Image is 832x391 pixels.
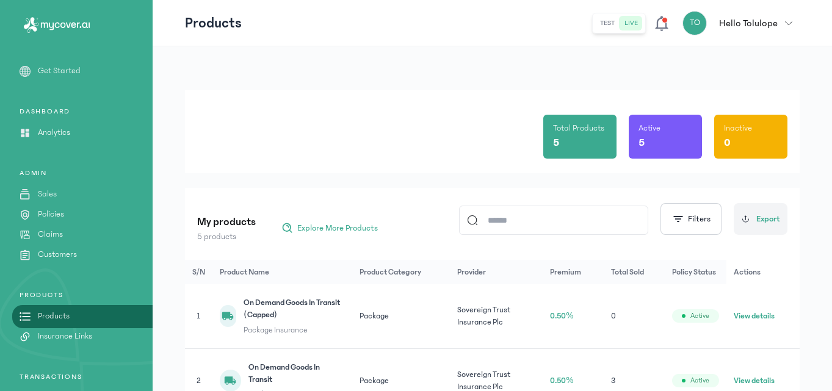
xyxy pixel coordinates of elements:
td: Sovereign Trust Insurance Plc [450,284,543,348]
th: Product Category [352,260,450,284]
span: On Demand Goods In Transit [248,361,344,386]
span: Active [690,311,709,321]
button: test [595,16,620,30]
th: Policy Status [665,260,726,284]
th: Product Name [212,260,352,284]
span: 0.50% [550,376,574,385]
p: 5 [553,134,559,151]
button: live [620,16,643,30]
span: On Demand Goods In Transit (Capped) [244,296,345,321]
span: Package Insurance [244,324,345,336]
p: Products [185,13,242,33]
span: 0 [611,312,616,320]
p: Total Products [553,122,604,134]
th: Provider [450,260,543,284]
p: Inactive [724,122,752,134]
div: TO [682,11,707,35]
p: 5 [638,134,645,151]
th: S/N [185,260,212,284]
p: Policies [38,208,64,221]
span: 2 [197,376,201,385]
span: Export [756,213,780,226]
span: 0.50% [550,312,574,320]
td: Package [352,284,450,348]
span: 1 [197,312,200,320]
p: Insurance Links [38,330,92,343]
span: 3 [611,376,615,385]
button: View details [734,310,775,322]
button: TOHello Tolulope [682,11,800,35]
span: Explore More Products [297,222,378,234]
p: Get Started [38,65,81,77]
th: Total Sold [604,260,665,284]
button: Explore More Products [275,218,384,238]
button: Export [734,203,787,235]
p: Sales [38,188,57,201]
button: View details [734,375,775,387]
p: Claims [38,228,63,241]
p: Active [638,122,660,134]
p: Hello Tolulope [719,16,778,30]
p: Products [38,310,70,323]
span: Active [690,376,709,386]
th: Actions [726,260,800,284]
p: My products [197,213,256,231]
p: Customers [38,248,77,261]
th: Premium [543,260,604,284]
p: 5 products [197,231,256,243]
button: Filters [660,203,722,235]
p: 0 [724,134,731,151]
p: Analytics [38,126,70,139]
